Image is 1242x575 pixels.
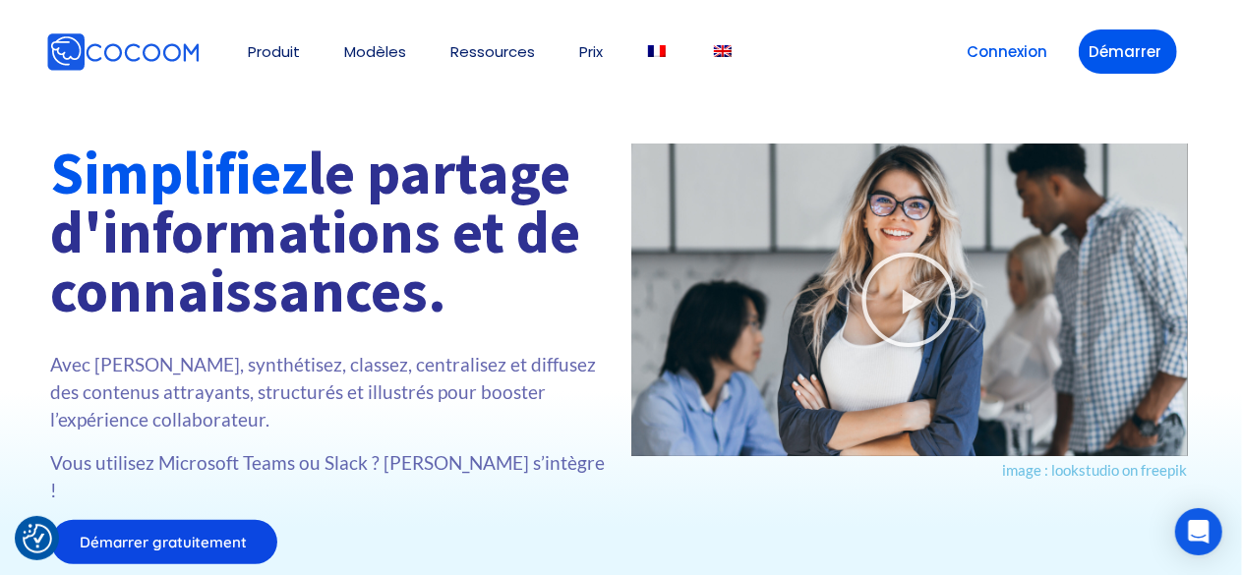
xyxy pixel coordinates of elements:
span: Démarrer gratuitement [81,535,248,549]
button: Consent Preferences [23,524,52,553]
img: Cocoom [204,51,205,52]
img: Anglais [714,45,732,57]
a: Démarrer [1079,29,1177,74]
div: Open Intercom Messenger [1175,508,1222,555]
h1: le partage d'informations et de connaissances. [51,144,612,320]
a: Connexion [957,29,1059,74]
img: Revisit consent button [23,524,52,553]
a: Ressources [451,44,536,59]
a: Prix [580,44,604,59]
a: image : lookstudio on freepik [1003,461,1188,479]
font: Simplifiez [51,136,309,209]
img: Français [648,45,666,57]
p: Vous utilisez Microsoft Teams ou Slack ? [PERSON_NAME] s’intègre ! [51,449,612,504]
a: Modèles [345,44,407,59]
a: Démarrer gratuitement [51,520,277,564]
a: Produit [249,44,301,59]
img: Cocoom [46,32,200,72]
p: Avec [PERSON_NAME], synthétisez, classez, centralisez et diffusez des contenus attrayants, struct... [51,351,612,433]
